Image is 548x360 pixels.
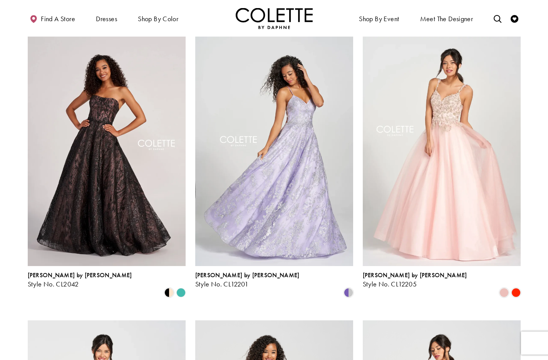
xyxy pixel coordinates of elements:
a: Check Wishlist [509,8,520,29]
span: [PERSON_NAME] by [PERSON_NAME] [195,271,300,279]
a: Visit Colette by Daphne Style No. CL2042 Page [28,37,186,266]
span: Shop by color [136,8,180,29]
i: Black/Nude [164,288,174,297]
a: Find a store [28,8,77,29]
a: Visit Colette by Daphne Style No. CL12201 Page [195,37,353,266]
span: Style No. CL12201 [195,280,249,288]
span: Find a store [41,15,75,23]
i: Turquoise [176,288,186,297]
span: [PERSON_NAME] by [PERSON_NAME] [28,271,132,279]
img: Colette by Daphne [236,8,313,29]
span: Dresses [94,8,119,29]
span: Shop by color [138,15,178,23]
a: Visit Home Page [236,8,313,29]
span: Shop By Event [359,15,399,23]
span: Dresses [96,15,117,23]
div: Colette by Daphne Style No. CL12201 [195,272,300,288]
span: [PERSON_NAME] by [PERSON_NAME] [363,271,467,279]
a: Meet the designer [418,8,475,29]
i: Scarlet [511,288,521,297]
span: Style No. CL2042 [28,280,79,288]
a: Visit Colette by Daphne Style No. CL12205 Page [363,37,521,266]
i: Violet/Silver [344,288,353,297]
div: Colette by Daphne Style No. CL2042 [28,272,132,288]
span: Shop By Event [357,8,401,29]
span: Meet the designer [420,15,473,23]
i: Vintage Rose [499,288,509,297]
a: Toggle search [492,8,503,29]
div: Colette by Daphne Style No. CL12205 [363,272,467,288]
span: Style No. CL12205 [363,280,417,288]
